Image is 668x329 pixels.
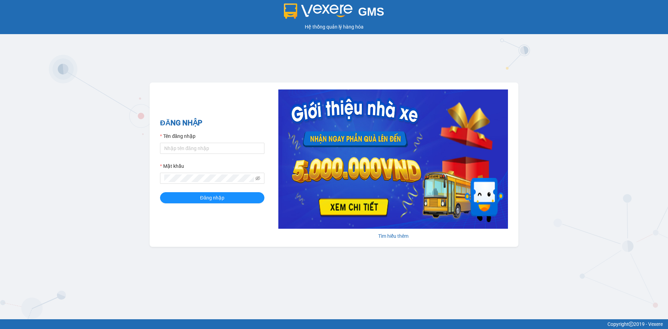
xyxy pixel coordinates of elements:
div: Hệ thống quản lý hàng hóa [2,23,666,31]
button: Đăng nhập [160,192,264,203]
span: eye-invisible [255,176,260,181]
span: GMS [358,5,384,18]
img: banner-0 [278,89,508,229]
label: Tên đăng nhập [160,132,196,140]
h2: ĐĂNG NHẬP [160,117,264,129]
div: Tìm hiểu thêm [278,232,508,240]
div: Copyright 2019 - Vexere [5,320,663,328]
span: Đăng nhập [200,194,224,202]
input: Mật khẩu [164,174,254,182]
a: GMS [284,10,384,16]
span: copyright [629,322,634,327]
input: Tên đăng nhập [160,143,264,154]
label: Mật khẩu [160,162,184,170]
img: logo 2 [284,3,353,19]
